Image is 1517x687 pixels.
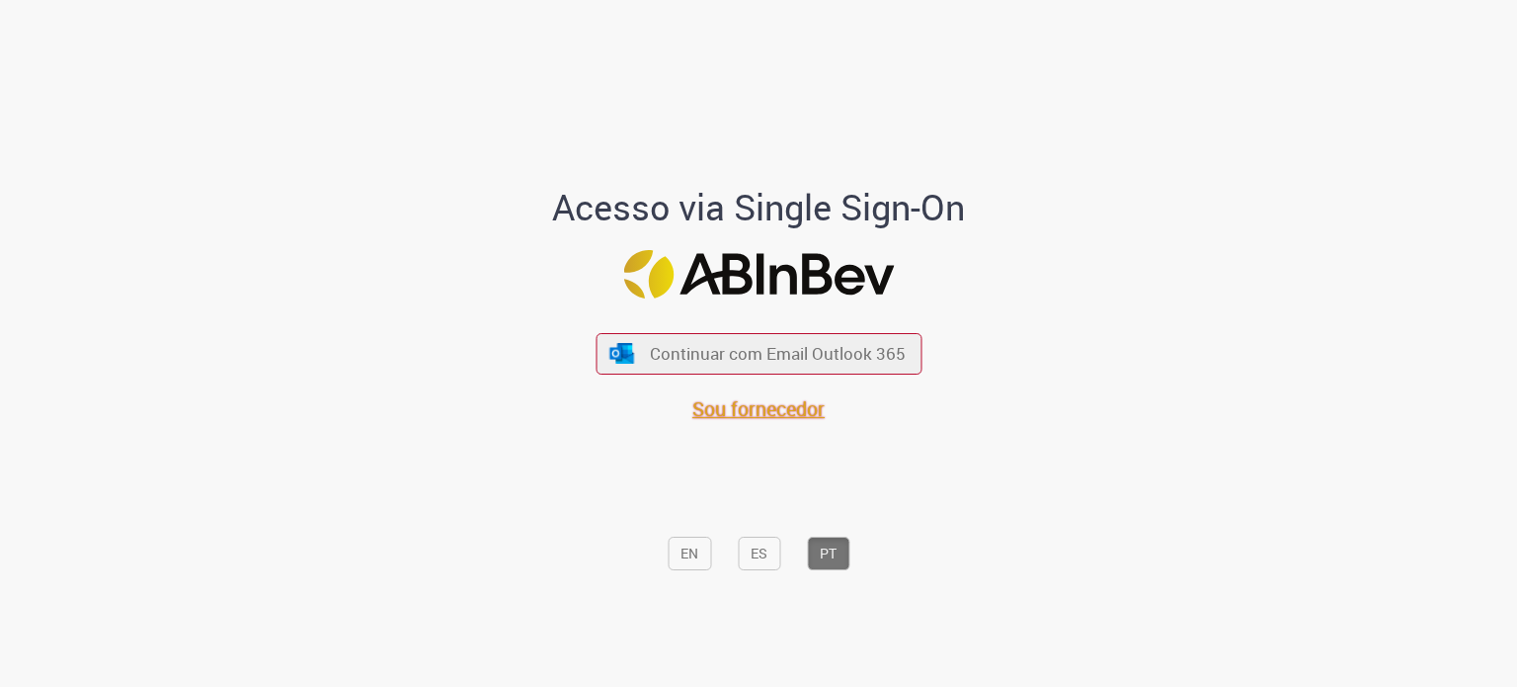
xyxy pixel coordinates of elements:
h1: Acesso via Single Sign-On [485,188,1033,227]
img: Logo ABInBev [623,250,894,299]
a: Sou fornecedor [692,395,825,422]
img: ícone Azure/Microsoft 360 [608,343,636,364]
span: Continuar com Email Outlook 365 [650,342,906,365]
button: PT [807,537,849,570]
button: ícone Azure/Microsoft 360 Continuar com Email Outlook 365 [596,333,921,374]
button: EN [668,537,711,570]
button: ES [738,537,780,570]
